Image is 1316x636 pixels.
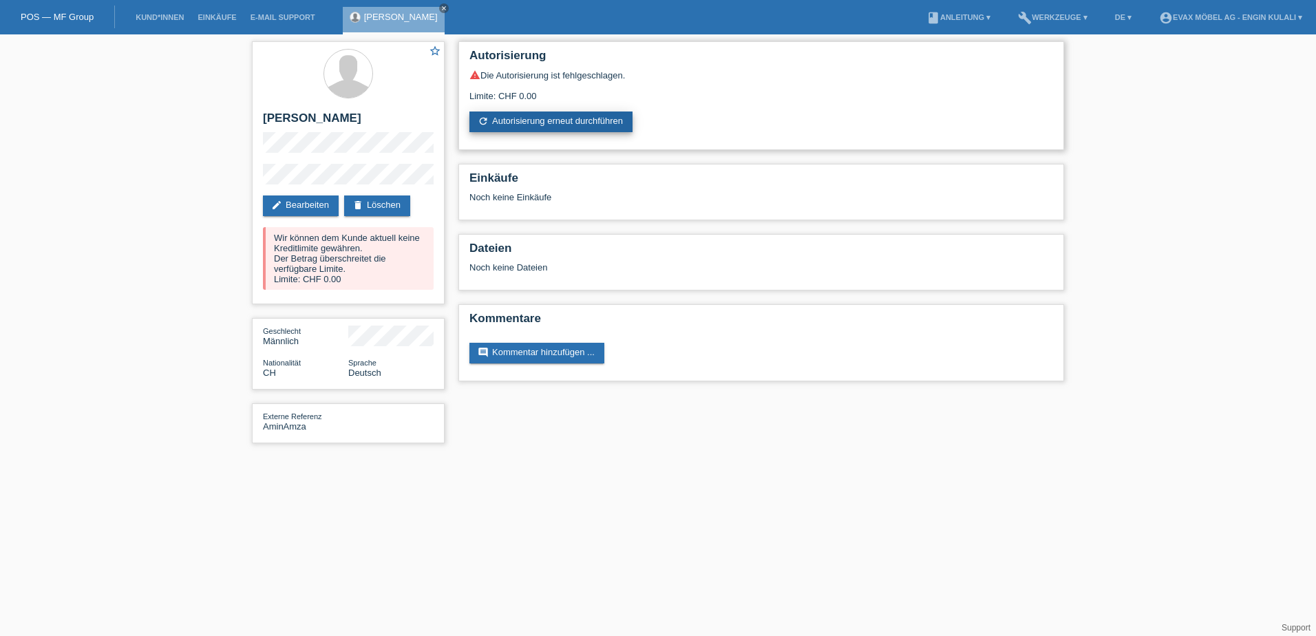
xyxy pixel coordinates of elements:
i: warning [469,70,480,81]
span: Geschlecht [263,327,301,335]
a: deleteLöschen [344,195,410,216]
span: Nationalität [263,359,301,367]
a: Support [1282,623,1310,633]
a: POS — MF Group [21,12,94,22]
a: account_circleEVAX Möbel AG - Engin Kulali ▾ [1152,13,1309,21]
i: book [926,11,940,25]
a: editBearbeiten [263,195,339,216]
h2: Autorisierung [469,49,1053,70]
span: Deutsch [348,368,381,378]
a: close [439,3,449,13]
span: Externe Referenz [263,412,322,421]
i: account_circle [1159,11,1173,25]
a: Kund*innen [129,13,191,21]
a: buildWerkzeuge ▾ [1011,13,1094,21]
i: star_border [429,45,441,57]
h2: Dateien [469,242,1053,262]
div: Noch keine Einkäufe [469,192,1053,213]
span: Sprache [348,359,376,367]
a: Einkäufe [191,13,243,21]
i: delete [352,200,363,211]
a: E-Mail Support [244,13,322,21]
div: Männlich [263,326,348,346]
span: Schweiz [263,368,276,378]
i: build [1018,11,1032,25]
div: AminAmza [263,411,348,432]
div: Wir können dem Kunde aktuell keine Kreditlimite gewähren. Der Betrag überschreitet die verfügbare... [263,227,434,290]
a: commentKommentar hinzufügen ... [469,343,604,363]
a: [PERSON_NAME] [364,12,438,22]
div: Limite: CHF 0.00 [469,81,1053,101]
a: bookAnleitung ▾ [920,13,997,21]
h2: Einkäufe [469,171,1053,192]
a: star_border [429,45,441,59]
i: edit [271,200,282,211]
i: comment [478,347,489,358]
h2: Kommentare [469,312,1053,332]
i: close [441,5,447,12]
div: Die Autorisierung ist fehlgeschlagen. [469,70,1053,81]
a: DE ▾ [1108,13,1138,21]
a: refreshAutorisierung erneut durchführen [469,112,633,132]
div: Noch keine Dateien [469,262,890,273]
h2: [PERSON_NAME] [263,112,434,132]
i: refresh [478,116,489,127]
